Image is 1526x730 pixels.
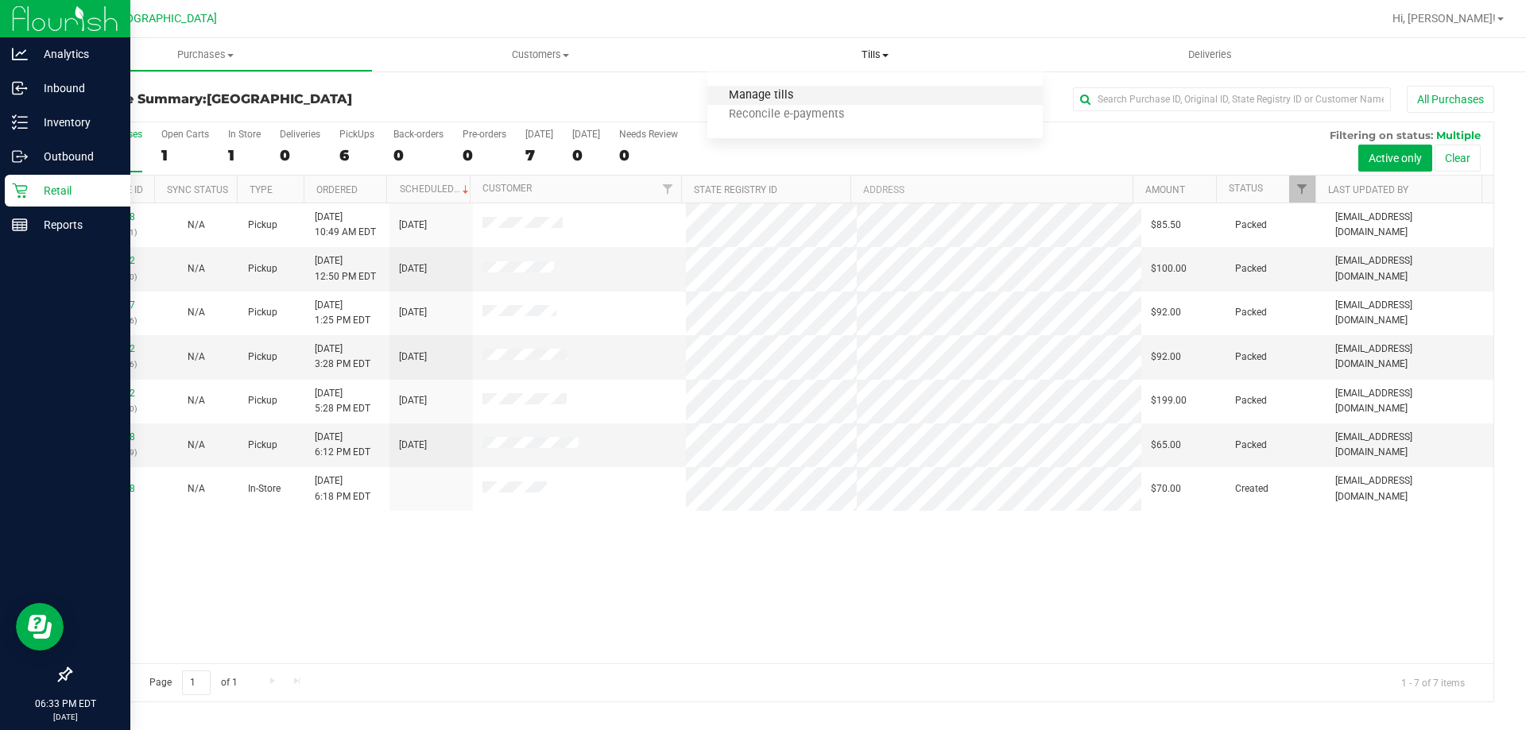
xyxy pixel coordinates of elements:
span: [DATE] 10:49 AM EDT [315,210,376,240]
div: Needs Review [619,129,678,140]
a: 11836522 [91,388,135,399]
p: Retail [28,181,123,200]
inline-svg: Inbound [12,80,28,96]
div: 1 [161,146,209,164]
span: $199.00 [1151,393,1187,408]
button: N/A [188,393,205,408]
span: Pickup [248,438,277,453]
span: Page of 1 [136,670,250,695]
p: [DATE] [7,711,123,723]
div: PickUps [339,129,374,140]
input: 1 [182,670,211,695]
a: Ordered [316,184,358,195]
span: [DATE] [399,218,427,233]
button: N/A [188,218,205,233]
span: [EMAIL_ADDRESS][DOMAIN_NAME] [1335,386,1484,416]
span: Packed [1235,305,1267,320]
span: [DATE] 1:25 PM EDT [315,298,370,328]
input: Search Purchase ID, Original ID, State Registry ID or Customer Name... [1073,87,1391,111]
button: N/A [188,350,205,365]
button: N/A [188,481,205,496]
a: Sync Status [167,184,228,195]
span: Hi, [PERSON_NAME]! [1392,12,1496,25]
span: Pickup [248,393,277,408]
iframe: Resource center [16,603,64,651]
button: N/A [188,261,205,276]
span: [DATE] 6:18 PM EDT [315,473,370,504]
div: Open Carts [161,129,209,140]
a: Scheduled [400,183,472,195]
span: [EMAIL_ADDRESS][DOMAIN_NAME] [1335,342,1484,372]
p: 06:33 PM EDT [7,697,123,711]
span: [DATE] [399,261,427,276]
inline-svg: Inventory [12,114,28,130]
a: 11834797 [91,299,135,311]
span: [DATE] [399,393,427,408]
span: [DATE] 3:28 PM EDT [315,342,370,372]
span: [EMAIL_ADDRESS][DOMAIN_NAME] [1335,430,1484,460]
inline-svg: Outbound [12,149,28,164]
span: Packed [1235,350,1267,365]
span: [DATE] 5:28 PM EDT [315,386,370,416]
a: Amount [1145,184,1185,195]
span: Manage tills [707,89,815,102]
span: Deliveries [1167,48,1253,62]
th: Address [850,176,1133,203]
a: Filter [655,176,681,203]
span: Not Applicable [188,219,205,230]
inline-svg: Analytics [12,46,28,62]
span: In-Store [248,481,281,496]
span: Pickup [248,350,277,365]
a: Customers [373,38,707,71]
span: $92.00 [1151,305,1181,320]
a: Deliveries [1043,38,1377,71]
span: Not Applicable [188,351,205,362]
span: Not Applicable [188,307,205,318]
span: Customers [374,48,707,62]
div: 1 [228,146,261,164]
span: $65.00 [1151,438,1181,453]
a: 11833278 [91,211,135,222]
a: State Registry ID [694,184,777,195]
a: Last Updated By [1328,184,1408,195]
span: $100.00 [1151,261,1187,276]
span: Not Applicable [188,483,205,494]
h3: Purchase Summary: [70,92,544,106]
a: 11834462 [91,255,135,266]
button: Active only [1358,145,1432,172]
div: [DATE] [572,129,600,140]
span: [EMAIL_ADDRESS][DOMAIN_NAME] [1335,210,1484,240]
a: Type [250,184,273,195]
p: Inbound [28,79,123,98]
div: In Store [228,129,261,140]
p: Analytics [28,44,123,64]
inline-svg: Reports [12,217,28,233]
span: $85.50 [1151,218,1181,233]
div: 7 [525,146,553,164]
a: 11836878 [91,483,135,494]
inline-svg: Retail [12,183,28,199]
a: Status [1229,183,1263,194]
span: Tills [707,48,1042,62]
div: 0 [393,146,443,164]
a: Tills Manage tills Reconcile e-payments [707,38,1042,71]
span: [DATE] 6:12 PM EDT [315,430,370,460]
a: Filter [1289,176,1315,203]
span: Not Applicable [188,395,205,406]
span: $70.00 [1151,481,1181,496]
span: [GEOGRAPHIC_DATA] [207,91,352,106]
div: 0 [463,146,506,164]
button: Clear [1435,145,1481,172]
span: [DATE] [399,438,427,453]
span: Purchases [39,48,372,62]
div: 0 [280,146,320,164]
span: Created [1235,481,1268,496]
span: [EMAIL_ADDRESS][DOMAIN_NAME] [1335,473,1484,504]
span: $92.00 [1151,350,1181,365]
p: Inventory [28,113,123,132]
div: 0 [572,146,600,164]
span: Packed [1235,393,1267,408]
button: N/A [188,438,205,453]
span: Pickup [248,305,277,320]
a: 11836798 [91,431,135,442]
